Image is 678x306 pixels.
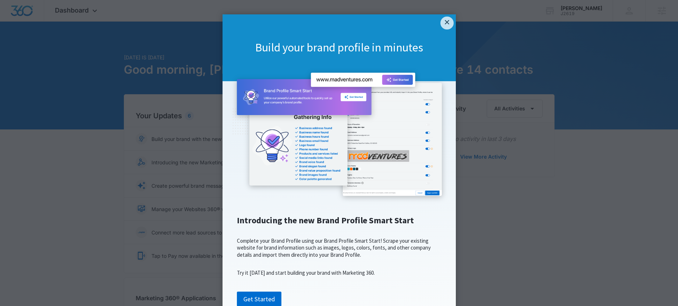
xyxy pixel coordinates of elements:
span: Try it [DATE] and start building your brand with Marketing 360. [237,269,375,276]
h1: Build your brand profile in minutes [223,40,456,55]
span: Introducing the new Brand Profile Smart Start [237,215,414,226]
span: Complete your Brand Profile using our Brand Profile Smart Start! Scrape your existing website for... [237,237,431,258]
a: Close modal [440,17,453,29]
